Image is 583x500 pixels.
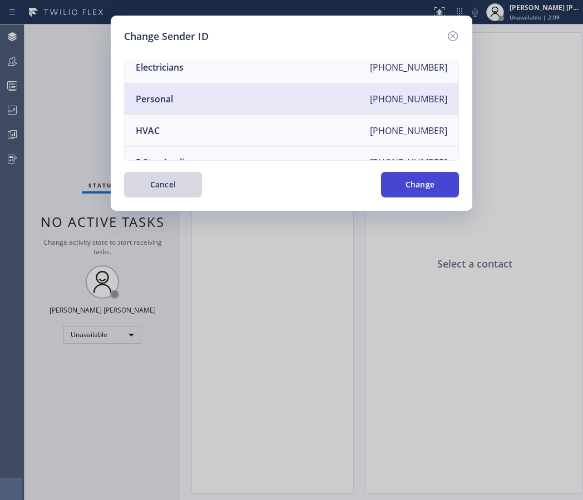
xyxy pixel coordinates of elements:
div: Electricians [136,61,184,73]
div: [PHONE_NUMBER] [370,125,447,137]
div: [PHONE_NUMBER] [370,61,447,73]
button: Change [381,172,459,197]
div: 5 Star Appliance [136,156,204,169]
div: [PHONE_NUMBER] [370,93,447,105]
button: Cancel [124,172,202,197]
h5: Change Sender ID [124,29,209,44]
div: [PHONE_NUMBER] [370,156,447,169]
